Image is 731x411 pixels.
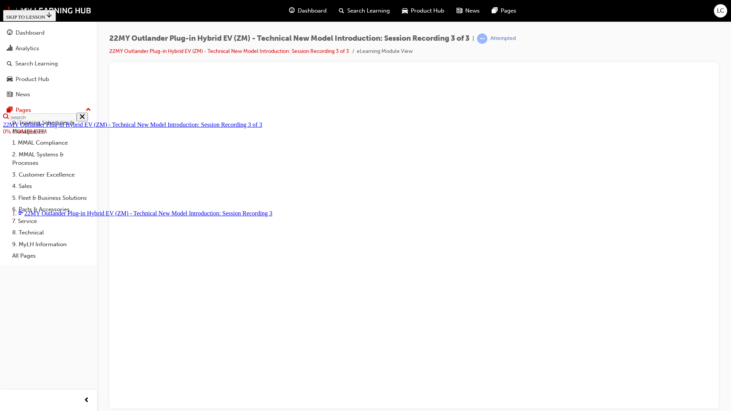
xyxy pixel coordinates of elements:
[3,3,728,10] div: Top of page
[3,128,728,135] div: 0% COMPLETE
[3,10,56,21] button: SKIP TO LESSON
[3,121,262,128] a: 22MY Outlander Plug-in Hybrid EV (ZM) - Technical New Model Introduction: Session Recording 3 of 3
[6,14,53,20] span: SKIP TO LESSON
[9,113,77,121] input: Search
